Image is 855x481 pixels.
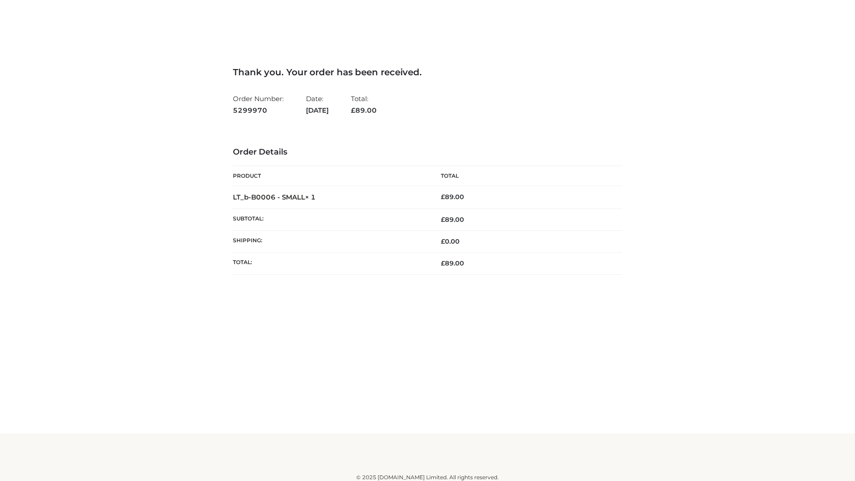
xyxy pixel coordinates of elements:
[441,193,464,201] bdi: 89.00
[306,105,329,116] strong: [DATE]
[441,193,445,201] span: £
[441,259,464,267] span: 89.00
[441,216,445,224] span: £
[233,208,427,230] th: Subtotal:
[233,91,284,118] li: Order Number:
[427,166,622,186] th: Total
[233,105,284,116] strong: 5299970
[351,106,355,114] span: £
[441,259,445,267] span: £
[233,193,316,201] strong: LT_b-B0006 - SMALL
[233,67,622,77] h3: Thank you. Your order has been received.
[306,91,329,118] li: Date:
[441,216,464,224] span: 89.00
[233,253,427,274] th: Total:
[441,237,460,245] bdi: 0.00
[351,106,377,114] span: 89.00
[233,147,622,157] h3: Order Details
[351,91,377,118] li: Total:
[305,193,316,201] strong: × 1
[233,166,427,186] th: Product
[441,237,445,245] span: £
[233,231,427,253] th: Shipping:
